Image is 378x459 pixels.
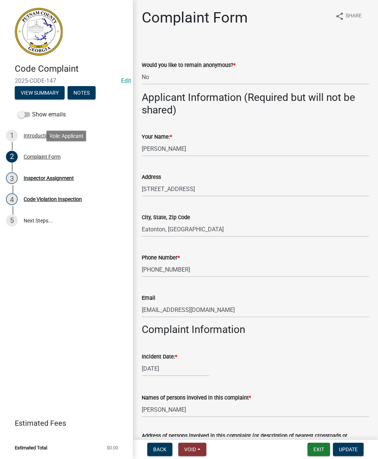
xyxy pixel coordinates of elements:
span: 2025-CODE-147 [15,77,118,84]
button: Exit [307,443,330,456]
div: Code Violation Inspection [24,197,82,202]
label: City, State, Zip Code [142,215,190,220]
wm-modal-confirm: Notes [68,90,96,96]
img: Putnam County, Georgia [15,8,63,56]
h3: Complaint Information [142,323,369,336]
label: Email [142,296,155,301]
wm-modal-confirm: Edit Application Number [121,77,131,84]
label: Names of persons involved in this complaint [142,395,251,401]
button: Void [178,443,206,456]
div: 5 [6,215,18,227]
div: 3 [6,172,18,184]
label: Incident Date: [142,354,177,360]
label: Address [142,175,161,180]
button: Back [147,443,172,456]
div: Introduction [24,133,52,138]
span: Share [346,12,362,21]
button: Notes [68,86,96,99]
wm-modal-confirm: Summary [15,90,65,96]
label: Show emails [18,110,66,119]
button: shareShare [329,9,368,23]
h1: Complaint Form [142,9,248,27]
div: 4 [6,193,18,205]
h4: Code Complaint [15,64,127,74]
div: Inspector Assignment [24,176,74,181]
span: Void [184,446,196,452]
a: Estimated Fees [6,416,121,431]
h3: Applicant Information (Required but will not be shared) [142,91,369,116]
button: Update [333,443,364,456]
button: View Summary [15,86,65,99]
i: share [335,12,344,21]
span: Update [339,446,358,452]
span: Back [153,446,166,452]
label: Address of persons involved in this complaint (or description of nearest crossroads or landmark) [142,433,369,444]
a: Edit [121,77,131,84]
label: Would you like to remain anonymous? [142,63,236,68]
span: $0.00 [107,445,118,450]
div: Role: Applicant [47,130,86,141]
div: 1 [6,130,18,142]
label: Phone Number [142,255,180,261]
div: Complaint Form [24,154,61,159]
label: Your Name: [142,135,172,140]
input: mm/dd/yyyy [142,361,209,376]
div: 2 [6,151,18,163]
span: Estimated Total [15,445,47,450]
